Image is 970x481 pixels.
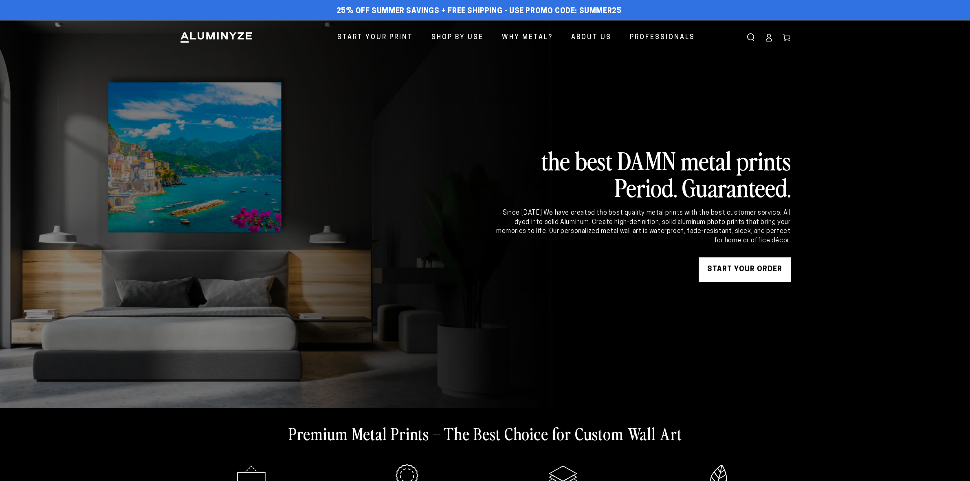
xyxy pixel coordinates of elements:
h2: the best DAMN metal prints Period. Guaranteed. [495,147,791,200]
a: START YOUR Order [699,257,791,282]
span: Start Your Print [337,32,413,44]
span: 25% off Summer Savings + Free Shipping - Use Promo Code: SUMMER25 [337,7,622,16]
span: Why Metal? [502,32,553,44]
a: Shop By Use [425,27,490,48]
span: Shop By Use [431,32,484,44]
span: About Us [571,32,611,44]
a: Why Metal? [496,27,559,48]
span: Professionals [630,32,695,44]
a: Start Your Print [331,27,419,48]
img: Aluminyze [180,31,253,44]
a: Professionals [624,27,701,48]
div: Since [DATE] We have created the best quality metal prints with the best customer service. All dy... [495,209,791,245]
h2: Premium Metal Prints – The Best Choice for Custom Wall Art [288,423,682,444]
summary: Search our site [742,29,760,46]
a: About Us [565,27,618,48]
